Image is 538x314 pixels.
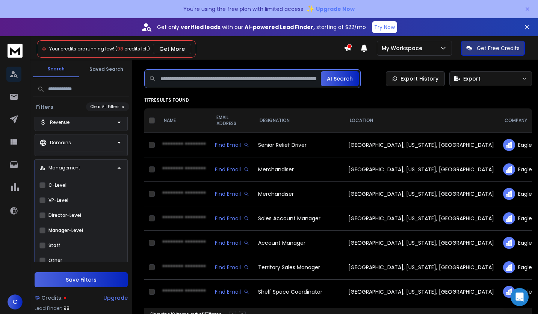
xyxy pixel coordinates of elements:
td: [GEOGRAPHIC_DATA], [US_STATE], [GEOGRAPHIC_DATA] [344,255,499,280]
p: 117 results found [144,97,532,103]
td: Shelf Space Coordinator [254,280,344,304]
td: [GEOGRAPHIC_DATA], [US_STATE], [GEOGRAPHIC_DATA] [344,182,499,206]
td: [GEOGRAPHIC_DATA], [US_STATE], [GEOGRAPHIC_DATA] [344,231,499,255]
button: Get More [153,44,191,54]
button: Clear All Filters [86,102,129,111]
span: ( credits left) [115,46,150,52]
td: [GEOGRAPHIC_DATA], [US_STATE], [GEOGRAPHIC_DATA] [344,206,499,231]
span: Export [463,75,481,82]
button: ✨Upgrade Now [306,2,355,17]
td: [GEOGRAPHIC_DATA], [US_STATE], [GEOGRAPHIC_DATA] [344,133,499,157]
button: Try Now [372,21,397,33]
td: Merchandiser [254,157,344,182]
th: LOCATION [344,108,499,133]
button: C [8,294,23,309]
span: 98 [117,46,123,52]
span: Upgrade Now [316,5,355,13]
label: Staff [48,242,60,248]
td: Senior Relief Driver [254,133,344,157]
p: Management [48,165,80,171]
h3: Filters [33,103,56,111]
p: Get Free Credits [477,44,520,52]
label: VP-Level [48,197,68,203]
img: logo [8,44,23,58]
p: Try Now [374,23,395,31]
td: Merchandiser [254,182,344,206]
label: Director-Level [48,212,81,218]
p: My Workspace [382,44,425,52]
td: Sales Account Manager [254,206,344,231]
label: C-Level [48,182,66,188]
label: Other [48,258,62,264]
div: Find Email [215,190,249,198]
span: Credits: [41,294,62,302]
div: Find Email [215,141,249,149]
span: Your credits are running low! [49,46,114,52]
div: Find Email [215,288,249,296]
td: [GEOGRAPHIC_DATA], [US_STATE], [GEOGRAPHIC_DATA] [344,280,499,304]
button: Save Filters [35,272,128,287]
div: Find Email [215,166,249,173]
p: Lead Finder: [35,305,62,311]
th: DESIGNATION [254,108,344,133]
div: Upgrade [103,294,128,302]
td: [GEOGRAPHIC_DATA], [US_STATE], [GEOGRAPHIC_DATA] [344,157,499,182]
span: 98 [63,305,70,311]
p: Domains [50,140,71,146]
th: NAME [158,108,210,133]
strong: AI-powered Lead Finder, [245,23,315,31]
a: Export History [386,71,445,86]
div: Open Intercom Messenger [511,288,529,306]
button: Search [33,61,79,77]
p: Get only with our starting at $22/mo [157,23,366,31]
button: Saved Search [83,62,129,77]
button: Get Free Credits [461,41,525,56]
span: ✨ [306,4,314,14]
label: Manager-Level [48,227,83,233]
th: EMAIL ADDRESS [210,108,254,133]
div: Find Email [215,239,249,247]
div: Find Email [215,215,249,222]
div: Find Email [215,264,249,271]
td: Territory Sales Manager [254,255,344,280]
p: Revenue [50,119,70,125]
p: You're using the free plan with limited access [183,5,303,13]
strong: verified leads [181,23,221,31]
a: Credits:Upgrade [35,290,128,305]
button: AI Search [321,71,359,86]
td: Account Manager [254,231,344,255]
